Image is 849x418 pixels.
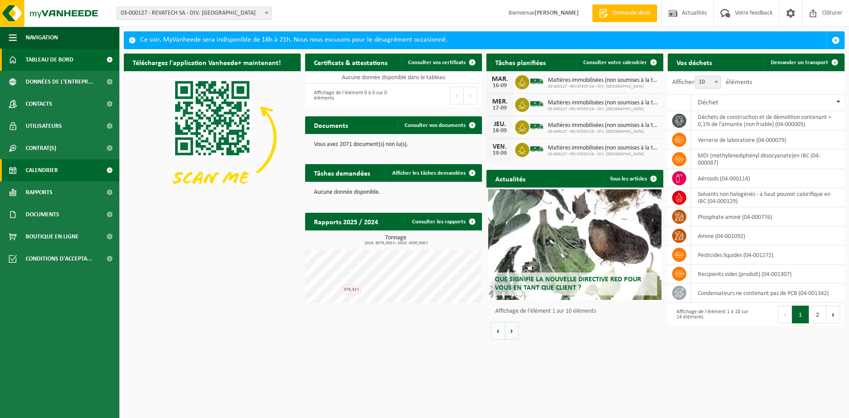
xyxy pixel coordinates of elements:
img: BL-SO-LV [529,96,544,111]
button: Previous [450,87,464,104]
h2: Documents [305,116,357,134]
span: 03-000127 - REVATECH SA - DIV. [GEOGRAPHIC_DATA] [548,129,659,134]
button: Previous [778,306,792,323]
span: Déchet [698,99,718,106]
span: 03-000127 - REVATECH SA - DIV. [GEOGRAPHIC_DATA] [548,152,659,157]
a: Consulter votre calendrier [576,54,662,71]
a: Consulter vos certificats [401,54,481,71]
span: Contacts [26,93,52,115]
div: Affichage de l'élément 1 à 10 sur 14 éléments [672,305,752,324]
td: recipients vides (produit) (04-001307) [691,265,845,284]
h2: Actualités [486,170,534,187]
td: MDI (méthylènediphényl diisocyanate)en IBC (04-000087) [691,150,845,169]
span: Navigation [26,27,58,49]
td: amine (04-001092) [691,226,845,245]
div: 18-09 [491,128,509,134]
span: Utilisateurs [26,115,62,137]
span: Contrat(s) [26,137,56,159]
div: MAR. [491,76,509,83]
img: Download de VHEPlus App [124,71,301,204]
img: BL-SO-LV [529,74,544,89]
span: Demander un transport [771,60,828,65]
span: Matières immobilisées (non soumises à la taxe) [548,145,659,152]
h3: Tonnage [310,235,482,245]
a: Consulter les rapports [405,213,481,230]
p: Affichage de l'élément 1 sur 10 éléments [495,308,659,314]
span: 03-000127 - REVATECH SA - DIV. MONSIN - JUPILLE-SUR-MEUSE [117,7,272,20]
span: Rapports [26,181,53,203]
img: BL-SO-LV [529,142,544,157]
span: 03-000127 - REVATECH SA - DIV. [GEOGRAPHIC_DATA] [548,107,659,112]
a: Demander un transport [764,54,844,71]
div: Affichage de l'élément 0 à 0 sur 0 éléments [310,86,389,105]
button: 2 [809,306,826,323]
td: phosphate aminé (04-000776) [691,207,845,226]
span: Conditions d'accepta... [26,248,92,270]
span: 2024: 9076,300 t - 2025: 4550,500 t [310,241,482,245]
span: Matières immobilisées (non soumises à la taxe) [548,122,659,129]
h2: Certificats & attestations [305,54,396,71]
a: Consulter vos documents [398,116,481,134]
span: Consulter vos certificats [408,60,466,65]
button: Volgende [505,322,519,340]
div: 19-09 [491,150,509,157]
span: Tableau de bord [26,49,73,71]
span: Calendrier [26,159,58,181]
div: 17-09 [491,105,509,111]
div: MER. [491,98,509,105]
p: Aucune donnée disponible. [314,189,473,196]
span: 10 [695,76,721,88]
span: Matières immobilisées (non soumises à la taxe) [548,100,659,107]
span: Données de l'entrepr... [26,71,93,93]
td: solvants non halogénés - à haut pouvoir calorifique en IBC (04-000129) [691,188,845,207]
td: condensateurs ne contenant pas de PCB (04-001342) [691,284,845,303]
div: 576,32 t [341,285,361,295]
h2: Vos déchets [668,54,721,71]
a: Tous les articles [603,170,662,188]
button: Next [464,87,478,104]
a: Afficher les tâches demandées [385,164,481,182]
button: Next [826,306,840,323]
h2: Tâches planifiées [486,54,555,71]
span: Consulter votre calendrier [583,60,647,65]
div: Ce soir, MyVanheede sera indisponible de 18h à 21h. Nous nous excusons pour le désagrément occasi... [140,32,827,49]
a: Demande devis [592,4,657,22]
td: aérosols (04-000114) [691,169,845,188]
div: JEU. [491,121,509,128]
a: Que signifie la nouvelle directive RED pour vous en tant que client ? [488,189,662,300]
div: VEN. [491,143,509,150]
span: 10 [695,76,721,89]
button: 1 [792,306,809,323]
td: pesticides liquides (04-001272) [691,245,845,265]
td: verrerie de laboratoire (04-000079) [691,130,845,150]
h2: Rapports 2025 / 2024 [305,213,387,230]
span: Que signifie la nouvelle directive RED pour vous en tant que client ? [495,276,641,291]
img: BL-SO-LV [529,119,544,134]
h2: Tâches demandées [305,164,379,181]
label: Afficher éléments [672,79,752,86]
span: Documents [26,203,59,226]
td: Aucune donnée disponible dans le tableau [305,71,482,84]
span: 03-000127 - REVATECH SA - DIV. MONSIN - JUPILLE-SUR-MEUSE [117,7,271,19]
span: Consulter vos documents [405,123,466,128]
span: Demande devis [610,9,653,18]
button: Vorige [491,322,505,340]
span: Boutique en ligne [26,226,79,248]
p: Vous avez 2071 document(s) non lu(s). [314,142,473,148]
strong: [PERSON_NAME] [535,10,579,16]
h2: Téléchargez l'application Vanheede+ maintenant! [124,54,290,71]
span: 03-000127 - REVATECH SA - DIV. [GEOGRAPHIC_DATA] [548,84,659,89]
td: déchets de construction et de démolition contenant > 0,1% de l'amiante (non friable) (04-000005) [691,111,845,130]
div: 16-09 [491,83,509,89]
span: Afficher les tâches demandées [392,170,466,176]
span: Matières immobilisées (non soumises à la taxe) [548,77,659,84]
